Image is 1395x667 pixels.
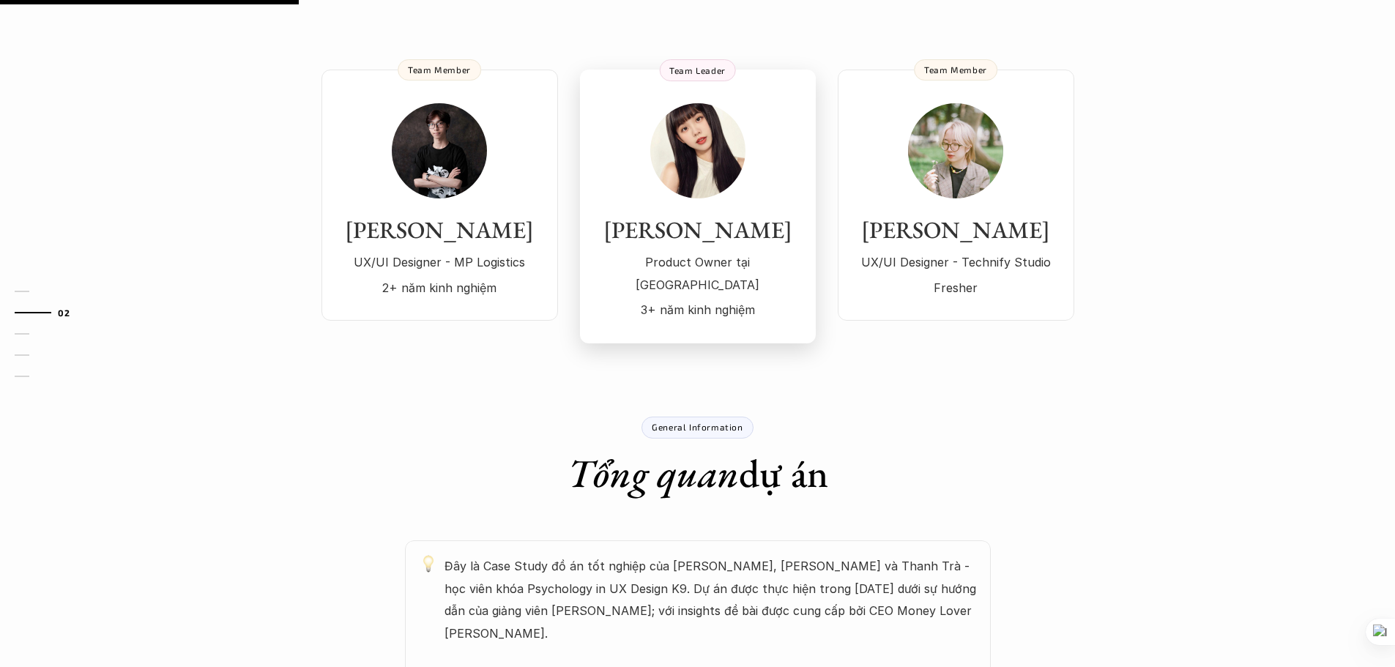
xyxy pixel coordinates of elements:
[58,307,70,317] strong: 02
[852,251,1060,273] p: UX/UI Designer - Technify Studio
[924,64,987,75] p: Team Member
[652,422,743,432] p: General Information
[669,65,726,75] p: Team Leader
[408,64,471,75] p: Team Member
[336,251,543,273] p: UX/UI Designer - MP Logistics
[852,216,1060,244] h3: [PERSON_NAME]
[838,70,1074,321] a: [PERSON_NAME]UX/UI Designer - Technify StudioFresherTeam Member
[321,70,558,321] a: [PERSON_NAME]UX/UI Designer - MP Logistics2+ năm kinh nghiệmTeam Member
[595,251,801,296] p: Product Owner tại [GEOGRAPHIC_DATA]
[15,304,84,321] a: 02
[580,70,816,343] a: [PERSON_NAME]Product Owner tại [GEOGRAPHIC_DATA]3+ năm kinh nghiệmTeam Leader
[595,299,801,321] p: 3+ năm kinh nghiệm
[568,450,828,497] h1: dự án
[336,216,543,244] h3: [PERSON_NAME]
[336,277,543,299] p: 2+ năm kinh nghiệm
[852,277,1060,299] p: Fresher
[595,216,801,244] h3: [PERSON_NAME]
[568,447,739,499] em: Tổng quan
